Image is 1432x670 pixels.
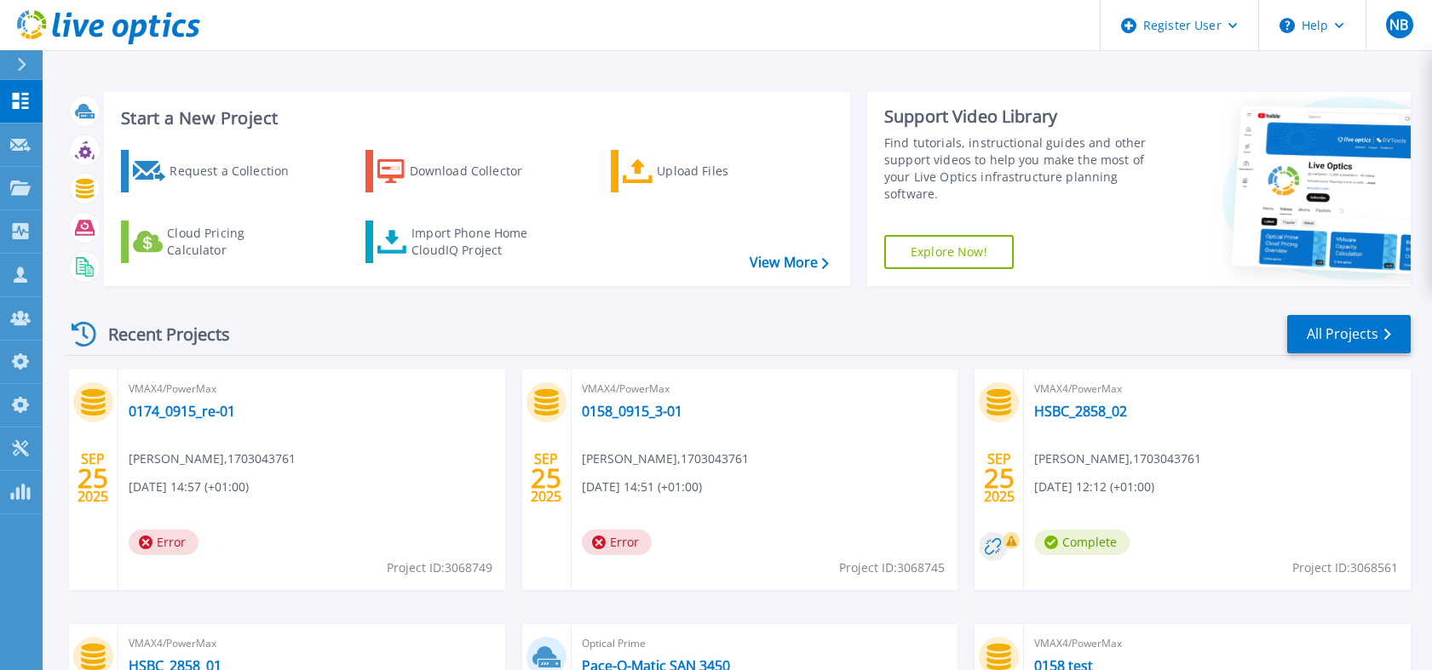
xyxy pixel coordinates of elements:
[531,471,561,485] span: 25
[129,380,495,398] span: VMAX4/PowerMax
[121,220,311,263] a: Cloud Pricing Calculator
[582,403,682,420] a: 0158_0915_3-01
[530,447,562,509] div: SEP 2025
[582,478,702,496] span: [DATE] 14:51 (+01:00)
[1287,315,1411,353] a: All Projects
[129,450,296,468] span: [PERSON_NAME] , 1703043761
[839,558,945,577] span: Project ID: 3068745
[1389,18,1408,31] span: NB
[1034,450,1201,468] span: [PERSON_NAME] , 1703043761
[1034,380,1400,398] span: VMAX4/PowerMax
[1034,530,1130,555] span: Complete
[410,154,546,188] div: Download Collector
[657,154,793,188] div: Upload Files
[129,403,235,420] a: 0174_0915_re-01
[129,530,198,555] span: Error
[170,154,306,188] div: Request a Collection
[1034,478,1154,496] span: [DATE] 12:12 (+01:00)
[66,313,253,355] div: Recent Projects
[121,150,311,192] a: Request a Collection
[78,471,108,485] span: 25
[121,109,828,128] h3: Start a New Project
[77,447,109,509] div: SEP 2025
[129,634,495,653] span: VMAX4/PowerMax
[611,150,801,192] a: Upload Files
[884,106,1159,128] div: Support Video Library
[129,478,249,496] span: [DATE] 14:57 (+01:00)
[167,225,303,259] div: Cloud Pricing Calculator
[582,634,948,653] span: Optical Prime
[365,150,555,192] a: Download Collector
[387,558,492,577] span: Project ID: 3068749
[750,255,829,271] a: View More
[582,450,749,468] span: [PERSON_NAME] , 1703043761
[1034,403,1127,420] a: HSBC_2858_02
[983,447,1015,509] div: SEP 2025
[1292,558,1398,577] span: Project ID: 3068561
[411,225,544,259] div: Import Phone Home CloudIQ Project
[1034,634,1400,653] span: VMAX4/PowerMax
[884,235,1014,269] a: Explore Now!
[984,471,1015,485] span: 25
[582,380,948,398] span: VMAX4/PowerMax
[884,135,1159,203] div: Find tutorials, instructional guides and other support videos to help you make the most of your L...
[582,530,652,555] span: Error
